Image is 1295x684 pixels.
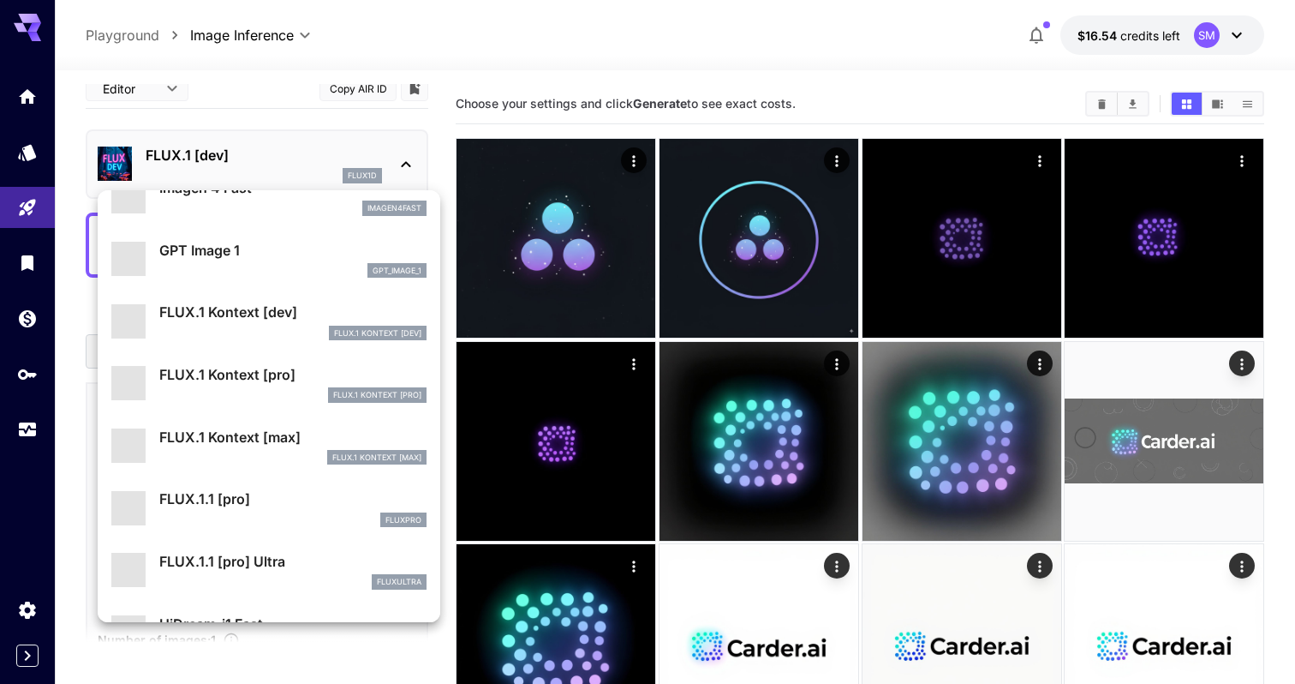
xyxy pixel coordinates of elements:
[159,302,427,322] p: FLUX.1 Kontext [dev]
[334,327,421,339] p: FLUX.1 Kontext [dev]
[111,233,427,285] div: GPT Image 1gpt_image_1
[111,544,427,597] div: FLUX.1.1 [pro] Ultrafluxultra
[159,427,427,447] p: FLUX.1 Kontext [max]
[111,295,427,347] div: FLUX.1 Kontext [dev]FLUX.1 Kontext [dev]
[111,357,427,410] div: FLUX.1 Kontext [pro]FLUX.1 Kontext [pro]
[332,452,421,464] p: FLUX.1 Kontext [max]
[159,551,427,572] p: FLUX.1.1 [pro] Ultra
[159,364,427,385] p: FLUX.1 Kontext [pro]
[377,576,421,588] p: fluxultra
[159,489,427,509] p: FLUX.1.1 [pro]
[373,265,421,277] p: gpt_image_1
[159,240,427,261] p: GPT Image 1
[111,607,427,659] div: HiDream-i1 Fast
[385,514,421,526] p: fluxpro
[111,171,427,223] div: Imagen 4 Fastimagen4fast
[111,482,427,534] div: FLUX.1.1 [pro]fluxpro
[367,202,421,214] p: imagen4fast
[159,614,427,634] p: HiDream-i1 Fast
[333,389,421,401] p: FLUX.1 Kontext [pro]
[111,420,427,472] div: FLUX.1 Kontext [max]FLUX.1 Kontext [max]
